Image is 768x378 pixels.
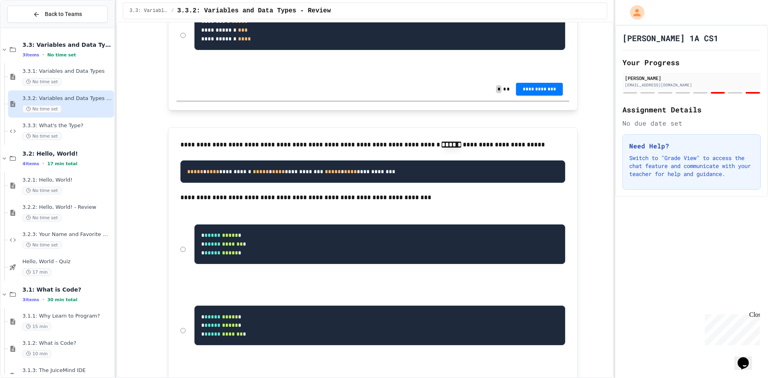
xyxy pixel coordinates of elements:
span: No time set [47,52,76,58]
span: No time set [22,78,62,86]
span: 3 items [22,52,39,58]
div: No due date set [622,118,761,128]
span: 15 min [22,323,51,330]
span: 3.3: Variables and Data Types [22,41,112,48]
span: 3.2: Hello, World! [22,150,112,157]
span: 30 min total [47,297,77,302]
span: 3.2.2: Hello, World! - Review [22,204,112,211]
span: • [42,296,44,303]
h1: [PERSON_NAME] 1A CS1 [622,32,718,44]
iframe: chat widget [702,311,760,345]
span: 3.2.1: Hello, World! [22,177,112,184]
h2: Your Progress [622,57,761,68]
iframe: chat widget [734,346,760,370]
span: 3.3.2: Variables and Data Types - Review [22,95,112,102]
span: 3.1: What is Code? [22,286,112,293]
span: No time set [22,105,62,113]
span: Hello, World - Quiz [22,258,112,265]
span: 3.1.2: What is Code? [22,340,112,347]
span: 3.1.1: Why Learn to Program? [22,313,112,320]
span: 4 items [22,161,39,166]
span: Back to Teams [45,10,82,18]
span: No time set [22,187,62,194]
div: My Account [622,3,646,22]
span: No time set [22,132,62,140]
span: 3.1.3: The JuiceMind IDE [22,367,112,374]
span: • [42,160,44,167]
span: 3.3.2: Variables and Data Types - Review [177,6,331,16]
span: 3.2.3: Your Name and Favorite Movie [22,231,112,238]
div: [EMAIL_ADDRESS][DOMAIN_NAME] [625,82,758,88]
span: 3.3.1: Variables and Data Types [22,68,112,75]
span: No time set [22,241,62,249]
span: / [171,8,174,14]
span: 3.3: Variables and Data Types [130,8,168,14]
h3: Need Help? [629,141,754,151]
span: • [42,52,44,58]
span: 10 min [22,350,51,358]
span: No time set [22,214,62,222]
button: Back to Teams [7,6,108,23]
p: Switch to "Grade View" to access the chat feature and communicate with your teacher for help and ... [629,154,754,178]
span: 3.3.3: What's the Type? [22,122,112,129]
span: 3 items [22,297,39,302]
span: 17 min total [47,161,77,166]
div: Chat with us now!Close [3,3,55,51]
h2: Assignment Details [622,104,761,115]
span: 17 min [22,268,51,276]
div: [PERSON_NAME] [625,74,758,82]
